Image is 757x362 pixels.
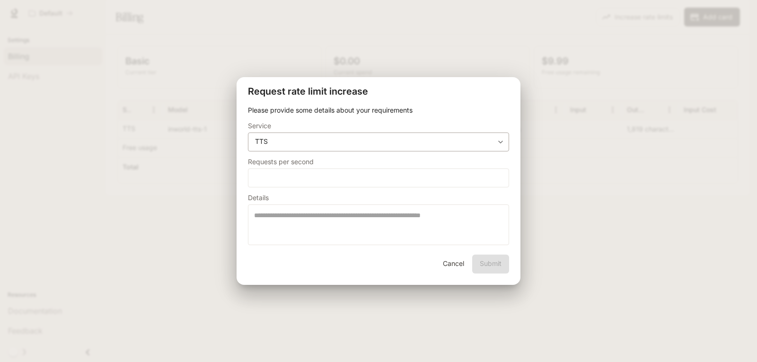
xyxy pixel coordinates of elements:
p: Please provide some details about your requirements [248,106,509,115]
p: Details [248,194,269,201]
div: TTS [248,137,509,146]
p: Requests per second [248,159,314,165]
button: Cancel [438,255,468,274]
h2: Request rate limit increase [237,77,520,106]
p: Service [248,123,271,129]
